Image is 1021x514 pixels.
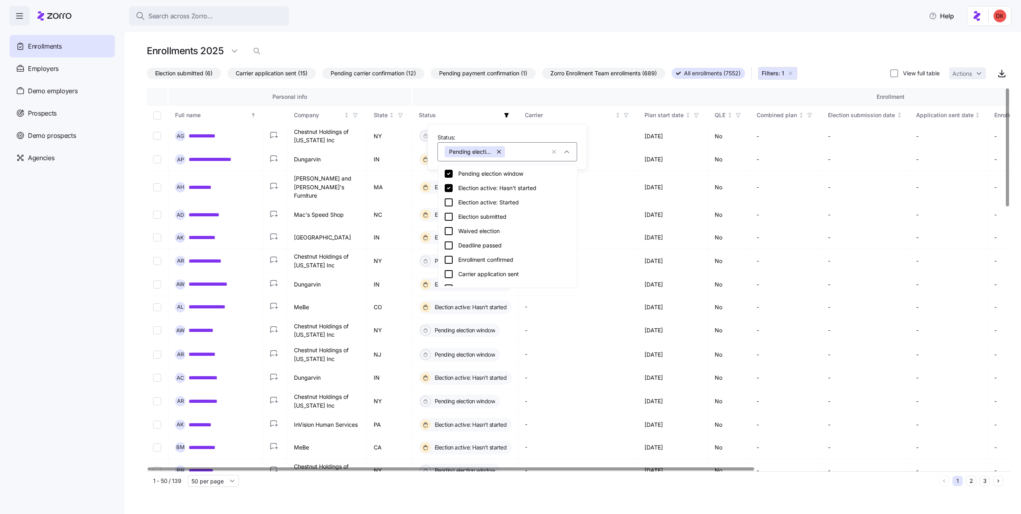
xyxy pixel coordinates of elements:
[367,343,412,367] td: NJ
[750,171,822,204] td: -
[444,169,572,179] div: Pending election window
[929,11,954,21] span: Help
[638,249,708,273] td: [DATE]
[444,212,572,222] div: Election submitted
[153,326,161,334] input: Select record 9
[898,69,940,77] label: View full table
[153,421,161,429] input: Select record 13
[331,68,416,78] span: Pending carrier confirmation (12)
[750,414,822,436] td: -
[169,106,264,124] th: Full nameSorted ascending
[910,296,988,319] td: -
[439,68,527,78] span: Pending payment confirmation (1)
[638,226,708,249] td: [DATE]
[153,467,161,475] input: Select record 15
[153,397,161,405] input: Select record 12
[444,198,572,207] div: Election active: Started
[750,106,822,124] th: Combined planNot sorted
[177,157,184,162] span: A P
[952,71,972,77] span: Actions
[525,326,527,334] span: -
[28,86,78,96] span: Demo employers
[910,124,988,148] td: -
[374,111,388,120] div: State
[916,111,974,120] div: Application sent date
[638,296,708,319] td: [DATE]
[153,351,161,359] input: Select record 10
[638,148,708,171] td: [DATE]
[822,249,910,273] td: -
[288,459,367,483] td: Chestnut Holdings of [US_STATE] Inc
[822,343,910,367] td: -
[638,171,708,204] td: [DATE]
[975,112,980,118] div: Not sorted
[432,281,507,288] span: Election active: Hasn't started
[153,443,161,451] input: Select record 14
[147,45,223,57] h1: Enrollments 2025
[148,11,213,21] span: Search across Zorro...
[28,64,59,74] span: Employers
[288,226,367,249] td: [GEOGRAPHIC_DATA]
[432,326,495,334] span: Pending election window
[177,133,184,139] span: A G
[288,436,367,459] td: MeBe
[708,148,750,171] td: No
[525,397,527,405] span: -
[177,398,184,404] span: A R
[638,436,708,459] td: [DATE]
[250,112,256,118] div: Sorted ascending
[444,255,572,265] div: Enrollment confirmed
[177,258,184,263] span: A R
[28,41,61,51] span: Enrollments
[449,146,494,157] span: Pending election window
[155,68,213,78] span: Election submitted (6)
[177,468,184,473] span: B N
[525,420,527,428] span: -
[910,367,988,389] td: -
[288,296,367,319] td: MeBe
[367,296,412,319] td: CO
[367,106,412,124] th: StateNot sorted
[822,367,910,389] td: -
[615,112,621,118] div: Not sorted
[28,108,57,118] span: Prospects
[708,204,750,226] td: No
[822,226,910,249] td: -
[638,319,708,343] td: [DATE]
[177,184,184,190] span: A H
[367,273,412,296] td: IN
[822,148,910,171] td: -
[708,171,750,204] td: No
[432,374,507,382] span: Election active: Hasn't started
[432,443,507,451] span: Election active: Hasn't started
[922,8,960,24] button: Help
[708,124,750,148] td: No
[344,112,349,118] div: Not sorted
[910,204,988,226] td: -
[177,422,184,427] span: A K
[288,249,367,273] td: Chestnut Holdings of [US_STATE] Inc
[444,183,572,193] div: Election active: Hasn't started
[952,476,963,486] button: 1
[288,343,367,367] td: Chestnut Holdings of [US_STATE] Inc
[708,389,750,413] td: No
[525,303,527,311] span: -
[153,183,161,191] input: Select record 3
[910,436,988,459] td: -
[910,414,988,436] td: -
[910,106,988,124] th: Application sent dateNot sorted
[708,106,750,124] th: QLENot sorted
[432,233,507,241] span: Election active: Hasn't started
[432,421,507,429] span: Election active: Hasn't started
[367,249,412,273] td: NY
[432,303,507,311] span: Election active: Hasn't started
[822,296,910,319] td: -
[10,102,115,124] a: Prospects
[708,459,750,483] td: No
[367,124,412,148] td: NY
[367,148,412,171] td: IN
[798,112,804,118] div: Not sorted
[367,459,412,483] td: NY
[153,257,161,265] input: Select record 6
[367,204,412,226] td: NC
